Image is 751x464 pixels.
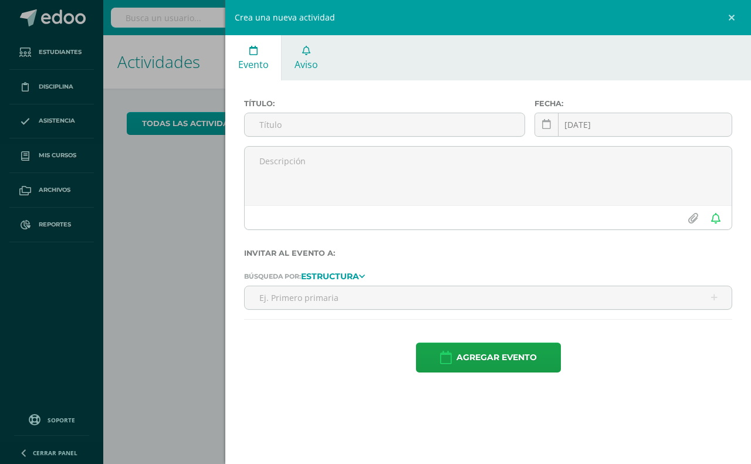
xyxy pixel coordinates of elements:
button: Agregar evento [416,343,561,372]
a: Evento [225,35,281,80]
span: Agregar evento [456,343,537,372]
label: Título: [244,99,525,108]
strong: Estructura [301,271,359,282]
a: Aviso [282,35,330,80]
label: Invitar al evento a: [244,249,732,258]
span: Evento [238,58,269,71]
input: Título [245,113,525,136]
input: Ej. Primero primaria [245,286,732,309]
span: Aviso [295,58,318,71]
a: Estructura [301,272,365,280]
input: Fecha de entrega [535,113,732,136]
label: Fecha: [535,99,732,108]
span: Búsqueda por: [244,272,301,280]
